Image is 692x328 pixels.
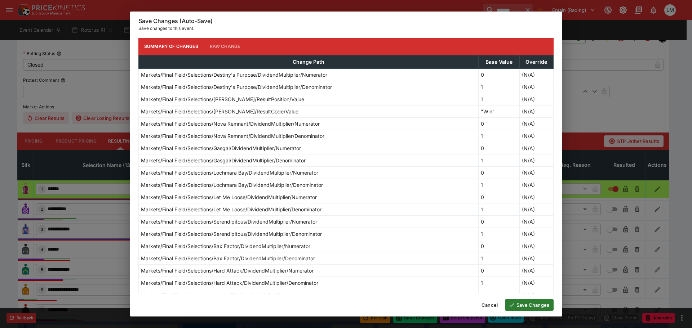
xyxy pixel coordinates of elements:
button: Cancel [477,299,502,311]
td: (N/A) [519,252,553,264]
p: Markets/Final Field/Selections/Let Me Loose/DividendMultiplier/Denominator [141,206,321,213]
td: (N/A) [519,68,553,81]
td: 1 [479,179,519,191]
td: 0 [479,215,519,228]
p: Markets/Final Field/Selections/Serendipitous/DividendMultiplier/Numerator [141,218,317,225]
p: Markets/Final Field/Selections/Bax Factor/DividendMultiplier/Denominator [141,255,315,262]
p: Markets/Final Field/Selections/Hard Attack/DividendMultiplier/Denominator [141,279,318,287]
td: 1 [479,154,519,166]
th: Base Value [479,55,519,68]
td: 0 [479,117,519,130]
p: Markets/Final Field/Selections/Gasgal/DividendMultiplier/Denominator [141,157,306,164]
td: (N/A) [519,81,553,93]
td: (N/A) [519,203,553,215]
p: Markets/Final Field/Selections/Destiny's Purpose/DividendMultiplier/Denominator [141,83,332,91]
p: Markets/Final Field/Selections/Gasgal/DividendMultiplier/Numerator [141,144,301,152]
td: "Win" [479,105,519,117]
p: Markets/Final Field/Selections/Gattina/DividendMultiplier/Numerator [141,291,302,299]
p: Markets/Final Field/Selections/Let Me Loose/DividendMultiplier/Numerator [141,193,317,201]
td: 0 [479,240,519,252]
td: (N/A) [519,105,553,117]
td: 1 [479,277,519,289]
th: Change Path [139,55,479,68]
td: 1 [479,130,519,142]
td: 1 [479,203,519,215]
button: Summary of Changes [138,38,204,55]
p: Markets/Final Field/Selections/Serendipitous/DividendMultiplier/Denominator [141,230,322,238]
td: 0 [479,264,519,277]
button: Save Changes [505,299,554,311]
td: (N/A) [519,264,553,277]
p: Markets/Final Field/Selections/Nova Remnant/DividendMultiplier/Numerator [141,120,320,127]
td: 0 [479,166,519,179]
td: (N/A) [519,142,553,154]
td: 1 [479,93,519,105]
th: Override [519,55,553,68]
td: 0 [479,142,519,154]
td: (N/A) [519,277,553,289]
h6: Save Changes (Auto-Save) [138,17,554,25]
p: Save changes to this event. [138,25,554,32]
td: (N/A) [519,179,553,191]
td: 0 [479,289,519,301]
td: (N/A) [519,93,553,105]
td: (N/A) [519,289,553,301]
td: (N/A) [519,154,553,166]
td: (N/A) [519,215,553,228]
td: (N/A) [519,240,553,252]
td: 0 [479,68,519,81]
p: Markets/Final Field/Selections/[PERSON_NAME]/ResultPosition/Value [141,95,304,103]
td: 1 [479,228,519,240]
td: 1 [479,81,519,93]
button: Raw Change [204,38,246,55]
p: Markets/Final Field/Selections/[PERSON_NAME]/ResultCode/Value [141,108,298,115]
p: Markets/Final Field/Selections/Nova Remnant/DividendMultiplier/Denominator [141,132,324,140]
p: Markets/Final Field/Selections/Hard Attack/DividendMultiplier/Numerator [141,267,314,274]
td: (N/A) [519,228,553,240]
td: (N/A) [519,117,553,130]
p: Markets/Final Field/Selections/Lochmara Bay/DividendMultiplier/Numerator [141,169,318,176]
td: 0 [479,191,519,203]
td: (N/A) [519,166,553,179]
td: 1 [479,252,519,264]
td: (N/A) [519,191,553,203]
p: Markets/Final Field/Selections/Bax Factor/DividendMultiplier/Numerator [141,242,310,250]
p: Markets/Final Field/Selections/Destiny's Purpose/DividendMultiplier/Numerator [141,71,327,78]
p: Markets/Final Field/Selections/Lochmara Bay/DividendMultiplier/Denominator [141,181,323,189]
td: (N/A) [519,130,553,142]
